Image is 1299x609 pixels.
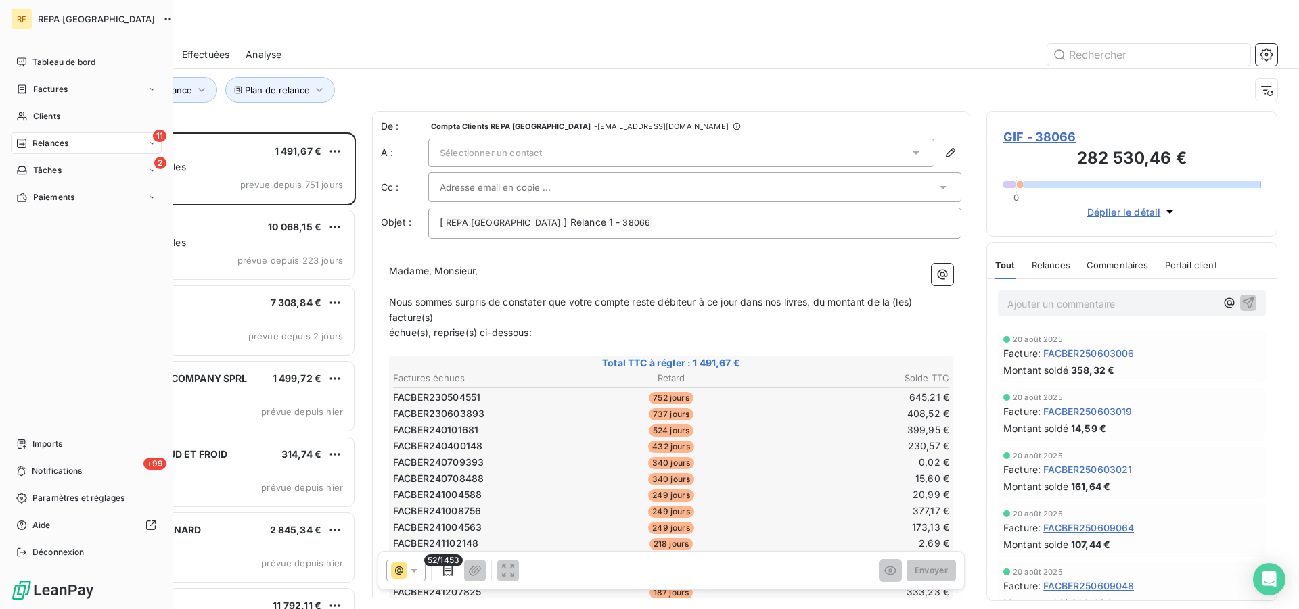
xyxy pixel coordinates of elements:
[995,260,1016,270] span: Tout
[389,326,532,338] span: échue(s), reprise(s) ci-dessous:
[11,433,162,455] a: Imports
[1003,462,1041,477] span: Facture :
[907,560,956,581] button: Envoyer
[393,391,480,404] span: FACBER230504551
[1013,510,1063,518] span: 20 août 2025
[38,14,155,24] span: REPA [GEOGRAPHIC_DATA]
[245,84,310,95] span: Plan de relance
[273,372,322,384] span: 1 499,72 €
[32,492,124,504] span: Paramètres et réglages
[225,77,335,103] button: Plan de relance
[1003,579,1041,593] span: Facture :
[33,191,74,203] span: Paiements
[1043,346,1134,360] span: FACBER250603006
[393,520,482,534] span: FACBER241004563
[32,546,85,558] span: Déconnexion
[765,504,950,518] td: 377,17 €
[649,408,693,420] span: 737 jours
[765,406,950,421] td: 408,52 €
[648,506,693,518] span: 249 jours
[32,56,95,68] span: Tableau de bord
[1003,421,1068,435] span: Montant soldé
[1003,479,1068,493] span: Montant soldé
[275,145,322,157] span: 1 491,67 €
[32,137,68,149] span: Relances
[1013,452,1063,460] span: 20 août 2025
[1013,568,1063,576] span: 20 août 2025
[393,407,484,420] span: FACBER230603893
[765,585,950,600] td: 333,23 €
[1043,462,1132,477] span: FACBER250603021
[765,520,950,535] td: 173,13 €
[1071,537,1110,552] span: 107,44 €
[1013,393,1063,401] span: 20 août 2025
[765,536,950,551] td: 2,69 €
[261,406,343,417] span: prévue depuis hier
[1003,346,1041,360] span: Facture :
[32,438,62,450] span: Imports
[594,122,729,130] span: - [EMAIL_ADDRESS][DOMAIN_NAME]
[281,448,321,460] span: 314,74 €
[440,147,542,158] span: Sélectionner un contact
[393,585,481,599] span: FACBER241207825
[11,187,162,208] a: Paiements
[648,441,693,453] span: 432 jours
[649,424,693,437] span: 524 jours
[393,537,478,550] span: FACBER241102148
[246,48,281,62] span: Analyse
[11,487,162,509] a: Paramètres et réglages
[240,179,343,190] span: prévue depuis 751 jours
[11,160,162,181] a: 2Tâches
[11,8,32,30] div: RF
[393,488,482,502] span: FACBER241004588
[1047,44,1250,66] input: Rechercher
[765,471,950,486] td: 15,60 €
[765,439,950,454] td: 230,57 €
[1071,421,1106,435] span: 14,59 €
[11,514,162,536] a: Aide
[648,489,693,502] span: 249 jours
[33,83,68,95] span: Factures
[1071,479,1110,493] span: 161,64 €
[1003,363,1068,377] span: Montant soldé
[1032,260,1070,270] span: Relances
[649,392,693,404] span: 752 jours
[424,554,463,566] span: 52/1453
[11,132,162,154] a: 11Relances
[431,122,591,130] span: Compta Clients REPA [GEOGRAPHIC_DATA]
[1087,260,1149,270] span: Commentaires
[765,422,950,437] td: 399,95 €
[564,216,620,228] span: ] Relance 1 -
[393,504,481,518] span: FACBER241008756
[765,390,950,405] td: 645,21 €
[1083,204,1181,220] button: Déplier le détail
[1003,404,1041,418] span: Facture :
[153,130,166,142] span: 11
[1071,363,1114,377] span: 358,32 €
[1013,335,1063,343] span: 20 août 2025
[1087,205,1161,219] span: Déplier le détail
[1013,192,1019,203] span: 0
[1003,537,1068,552] span: Montant soldé
[32,519,51,531] span: Aide
[649,538,693,550] span: 218 jours
[11,579,95,601] img: Logo LeanPay
[1003,520,1041,535] span: Facture :
[33,164,62,176] span: Tâches
[578,371,763,385] th: Retard
[765,371,950,385] th: Solde TTC
[143,458,166,470] span: +99
[270,524,322,535] span: 2 845,34 €
[248,331,343,341] span: prévue depuis 2 jours
[1165,260,1217,270] span: Portail client
[389,265,478,276] span: Madame, Monsieur,
[261,558,343,568] span: prévue depuis hier
[381,216,411,228] span: Objet :
[440,216,443,228] span: [
[440,177,585,197] input: Adresse email en copie ...
[32,465,82,477] span: Notifications
[1003,146,1260,173] h3: 282 530,46 €
[11,78,162,100] a: Factures
[393,472,484,485] span: FACBER240708488
[393,423,478,437] span: FACBER240101681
